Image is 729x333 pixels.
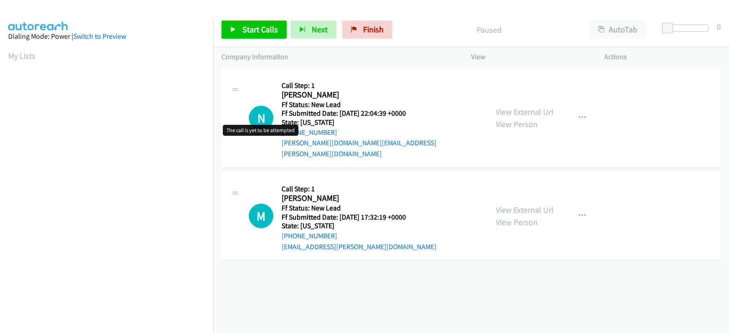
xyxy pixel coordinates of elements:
[590,20,646,39] button: AutoTab
[282,221,436,231] h5: State: [US_STATE]
[221,20,287,39] a: Start Calls
[496,205,554,215] a: View External Url
[471,51,588,62] p: View
[249,204,273,228] h1: M
[717,20,721,33] div: 0
[249,204,273,228] div: The call is yet to be attempted
[282,109,479,118] h5: Ff Submitted Date: [DATE] 22:04:39 +0000
[282,231,337,240] a: [PHONE_NUMBER]
[282,90,417,100] h2: [PERSON_NAME]
[282,81,479,90] h5: Call Step: 1
[342,20,392,39] a: Finish
[312,24,328,35] span: Next
[282,193,417,204] h2: [PERSON_NAME]
[223,125,298,136] div: The call is yet to be attempted
[282,204,436,213] h5: Ff Status: New Lead
[496,107,554,117] a: View External Url
[8,51,36,61] a: My Lists
[363,24,384,35] span: Finish
[282,100,479,109] h5: Ff Status: New Lead
[667,25,708,32] div: Delay between calls (in seconds)
[282,213,436,222] h5: Ff Submitted Date: [DATE] 17:32:19 +0000
[282,128,337,137] a: [PHONE_NUMBER]
[405,24,573,36] p: Paused
[291,20,336,39] button: Next
[604,51,721,62] p: Actions
[8,31,205,42] div: Dialing Mode: Power |
[221,51,455,62] p: Company Information
[282,242,436,251] a: [EMAIL_ADDRESS][PERSON_NAME][DOMAIN_NAME]
[73,32,126,41] a: Switch to Preview
[282,138,436,158] a: [PERSON_NAME][DOMAIN_NAME][EMAIL_ADDRESS][PERSON_NAME][DOMAIN_NAME]
[496,119,538,129] a: View Person
[249,106,273,130] h1: N
[242,24,278,35] span: Start Calls
[282,118,479,127] h5: State: [US_STATE]
[496,217,538,227] a: View Person
[282,184,436,194] h5: Call Step: 1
